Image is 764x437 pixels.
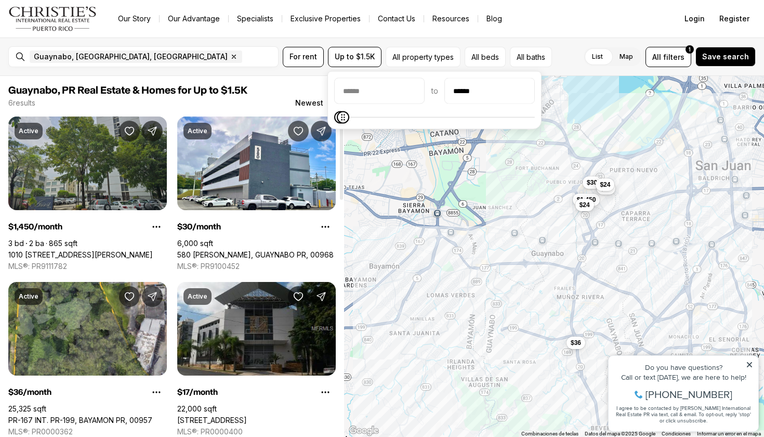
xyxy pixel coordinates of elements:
button: $24 [596,178,614,191]
button: Property options [315,216,336,237]
button: All beds [465,47,506,67]
a: Our Advantage [160,11,228,26]
button: All baths [510,47,552,67]
button: $1,450 [572,194,600,206]
span: $36 [571,339,581,347]
span: Minimum [334,111,347,124]
div: Call or text [DATE], we are here to help! [11,33,150,41]
img: logo [8,6,97,31]
button: Newest [289,93,342,113]
span: 1 [689,45,691,54]
span: Login [684,15,705,23]
div: Do you have questions? [11,23,150,31]
button: Property options [146,382,167,403]
p: Active [188,127,207,135]
button: Save search [695,47,756,67]
p: Active [19,127,38,135]
span: $17 [600,184,611,192]
span: filters [663,52,684,62]
a: Blog [478,11,510,26]
a: 1010 AVE LUIS VIGOREAUX #804, GUAYNABO PR, 00966 [8,250,153,260]
button: Share Property [311,286,332,307]
button: Share Property [311,121,332,142]
button: Contact Us [370,11,424,26]
button: Save Property: 580 BUCHANAN [288,121,309,142]
button: Save Property: 1010 AVE LUIS VIGOREAUX #804 [119,121,140,142]
button: Share Property [142,121,163,142]
button: Share Property [142,286,163,307]
span: Register [719,15,749,23]
button: All property types [386,47,460,67]
button: For rent [283,47,324,67]
span: [PHONE_NUMBER] [43,49,129,59]
span: Newest [295,99,323,107]
label: List [584,47,611,66]
a: Our Story [110,11,159,26]
button: Up to $1.5K [328,47,381,67]
span: For rent [289,53,317,61]
span: All [652,52,661,62]
span: I agree to be contacted by [PERSON_NAME] International Real Estate PR via text, call & email. To ... [13,64,148,84]
span: to [431,87,438,95]
button: $24 [575,199,594,211]
button: Allfilters1 [646,47,691,67]
button: $36 [567,337,585,349]
label: Map [611,47,641,66]
input: priceMax [445,79,534,104]
p: Active [188,292,207,301]
span: Datos del mapa ©2025 Google [585,431,655,436]
p: 6 results [8,99,35,107]
span: Save search [702,53,749,61]
button: $30 [583,176,601,188]
span: $1,450 [576,196,596,204]
button: Property options [146,216,167,237]
p: Active [19,292,38,301]
span: $24 [579,201,589,209]
button: $17 [596,182,615,194]
span: $24 [600,181,610,189]
span: Guaynabo, [GEOGRAPHIC_DATA], [GEOGRAPHIC_DATA] [34,53,228,61]
span: Guaynabo, PR Real Estate & Homes for Up to $1.5K [8,85,247,96]
button: Save Property: PR-167 INT. PR-199 [119,286,140,307]
button: Property options [315,382,336,403]
a: PR-167 INT. PR-199, BAYAMON PR, 00957 [8,416,152,425]
span: Maximum [337,111,349,124]
input: priceMin [335,79,424,104]
a: Exclusive Properties [282,11,369,26]
a: 580 BUCHANAN, GUAYNABO PR, 00968 [177,250,334,260]
a: Resources [424,11,478,26]
button: Register [713,8,756,29]
a: Specialists [229,11,282,26]
span: $30 [587,178,597,186]
a: 1 PARKSIDE-1 ST, GUAYNABO PR, 00965 [177,416,247,425]
button: Save Property: 1 PARKSIDE-1 ST [288,286,309,307]
span: Up to $1.5K [335,53,375,61]
button: Login [678,8,711,29]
